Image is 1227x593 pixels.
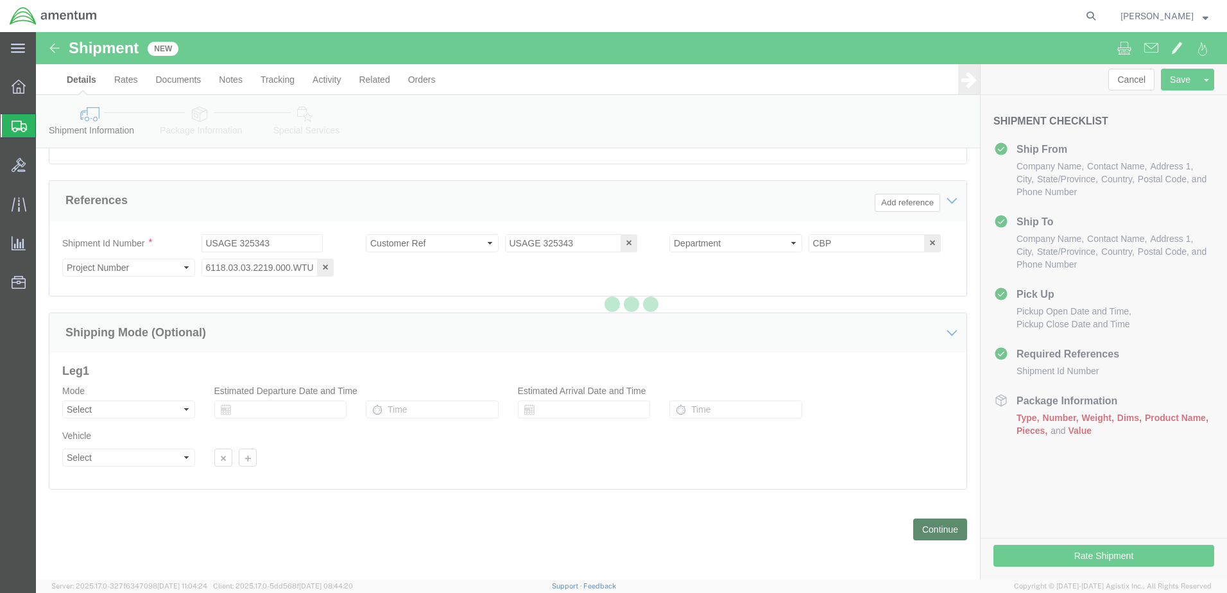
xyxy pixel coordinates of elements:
span: Server: 2025.17.0-327f6347098 [51,582,207,590]
span: Client: 2025.17.0-5dd568f [213,582,353,590]
a: Feedback [583,582,616,590]
span: [DATE] 11:04:24 [157,582,207,590]
a: Support [552,582,584,590]
img: logo [9,6,98,26]
span: Glady Worden [1120,9,1194,23]
span: Copyright © [DATE]-[DATE] Agistix Inc., All Rights Reserved [1014,581,1212,592]
span: [DATE] 08:44:20 [299,582,353,590]
button: [PERSON_NAME] [1120,8,1209,24]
